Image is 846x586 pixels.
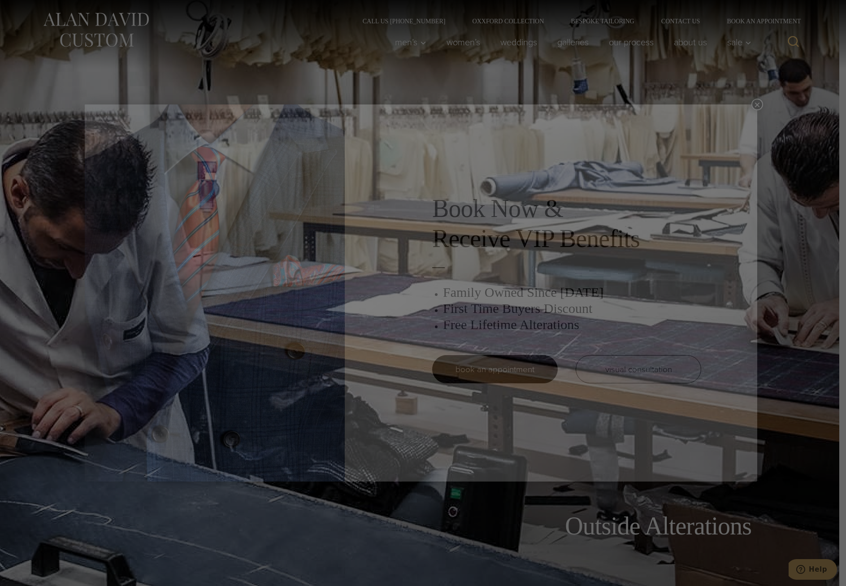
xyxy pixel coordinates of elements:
a: visual consultation [576,355,701,383]
h2: Book Now & Receive VIP Benefits [432,194,701,254]
h3: First Time Buyers Discount [443,300,701,317]
h3: Free Lifetime Alterations [443,317,701,333]
button: Close [751,99,763,110]
a: book an appointment [432,355,558,383]
h3: Family Owned Since [DATE] [443,284,701,300]
span: Help [20,6,39,14]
